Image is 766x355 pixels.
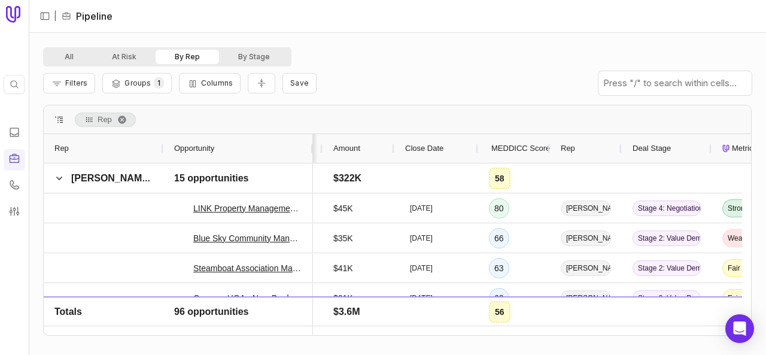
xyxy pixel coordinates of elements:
[633,230,701,246] span: Stage 2: Value Demonstration
[193,321,302,335] a: G & D Property Management - New Deal
[75,113,136,127] span: Rep. Press ENTER to sort. Press DELETE to remove
[561,320,611,336] span: [PERSON_NAME]
[193,201,302,216] a: LINK Property Management - New Deal
[725,314,754,343] div: Open Intercom Messenger
[102,73,171,93] button: Group Pipeline
[93,50,156,64] button: At Risk
[219,50,289,64] button: By Stage
[633,290,701,306] span: Stage 2: Value Demonstration
[561,201,611,216] span: [PERSON_NAME]
[71,173,151,183] span: [PERSON_NAME]
[174,171,248,186] span: 15 opportunities
[174,141,214,156] span: Opportunity
[410,323,433,333] time: [DATE]
[410,263,433,273] time: [DATE]
[728,233,746,243] span: Weak
[410,204,433,213] time: [DATE]
[598,71,752,95] input: Press "/" to search within cells...
[248,73,275,94] button: Collapse all rows
[156,50,219,64] button: By Rep
[728,293,740,303] span: Fair
[43,73,95,93] button: Filter Pipeline
[62,9,113,23] li: Pipeline
[179,73,241,93] button: Columns
[561,290,611,306] span: [PERSON_NAME]
[633,201,701,216] span: Stage 4: Negotiation
[633,141,671,156] span: Deal Stage
[201,78,233,87] span: Columns
[561,230,611,246] span: [PERSON_NAME]
[65,78,87,87] span: Filters
[494,261,504,275] div: 63
[333,291,353,305] span: $21K
[75,113,136,127] div: Row Groups
[98,113,112,127] span: Rep
[193,261,302,275] a: Steamboat Association Management Deal
[333,231,353,245] span: $35K
[54,9,57,23] span: |
[633,320,701,336] span: Stage 2: Value Demonstration
[193,291,289,305] a: Coopers HOA - New Deal
[36,7,54,25] button: Expand sidebar
[333,171,361,186] span: $322K
[728,263,740,273] span: Fair
[410,293,433,303] time: [DATE]
[561,141,575,156] span: Rep
[333,141,360,156] span: Amount
[491,141,550,156] span: MEDDICC Score
[633,260,701,276] span: Stage 2: Value Demonstration
[333,201,353,216] span: $45K
[124,78,151,87] span: Groups
[154,77,164,89] span: 1
[561,260,611,276] span: [PERSON_NAME]
[410,233,433,243] time: [DATE]
[54,141,69,156] span: Rep
[333,321,353,335] span: $27K
[489,134,539,163] div: MEDDICC Score
[193,231,302,245] a: Blue Sky Community Management, LLC Deal
[45,50,93,64] button: All
[333,261,353,275] span: $41K
[494,321,504,335] div: 61
[495,171,504,186] div: 58
[494,201,504,216] div: 80
[282,73,317,93] button: Create a new saved view
[728,204,749,213] span: Strong
[732,141,757,156] span: Metrics
[405,141,443,156] span: Close Date
[290,78,309,87] span: Save
[494,231,504,245] div: 66
[494,291,504,305] div: 63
